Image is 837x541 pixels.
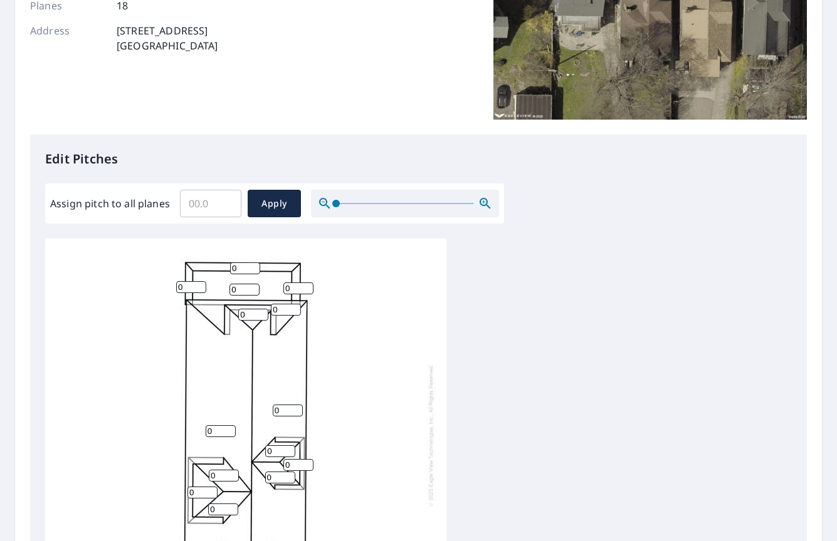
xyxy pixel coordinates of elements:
[50,196,170,211] label: Assign pitch to all planes
[45,150,792,168] p: Edit Pitches
[258,196,291,212] span: Apply
[30,23,105,53] p: Address
[248,190,301,217] button: Apply
[117,23,218,53] p: [STREET_ADDRESS] [GEOGRAPHIC_DATA]
[180,186,241,221] input: 00.0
